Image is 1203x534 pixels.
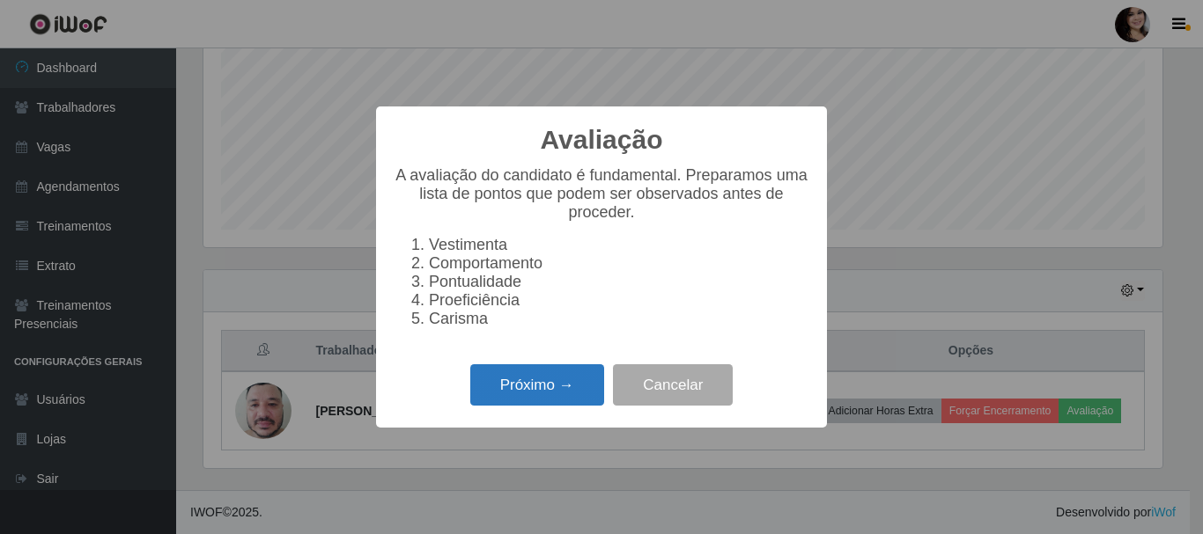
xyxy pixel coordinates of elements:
[613,364,733,406] button: Cancelar
[541,124,663,156] h2: Avaliação
[470,364,604,406] button: Próximo →
[429,254,809,273] li: Comportamento
[394,166,809,222] p: A avaliação do candidato é fundamental. Preparamos uma lista de pontos que podem ser observados a...
[429,291,809,310] li: Proeficiência
[429,236,809,254] li: Vestimenta
[429,310,809,328] li: Carisma
[429,273,809,291] li: Pontualidade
